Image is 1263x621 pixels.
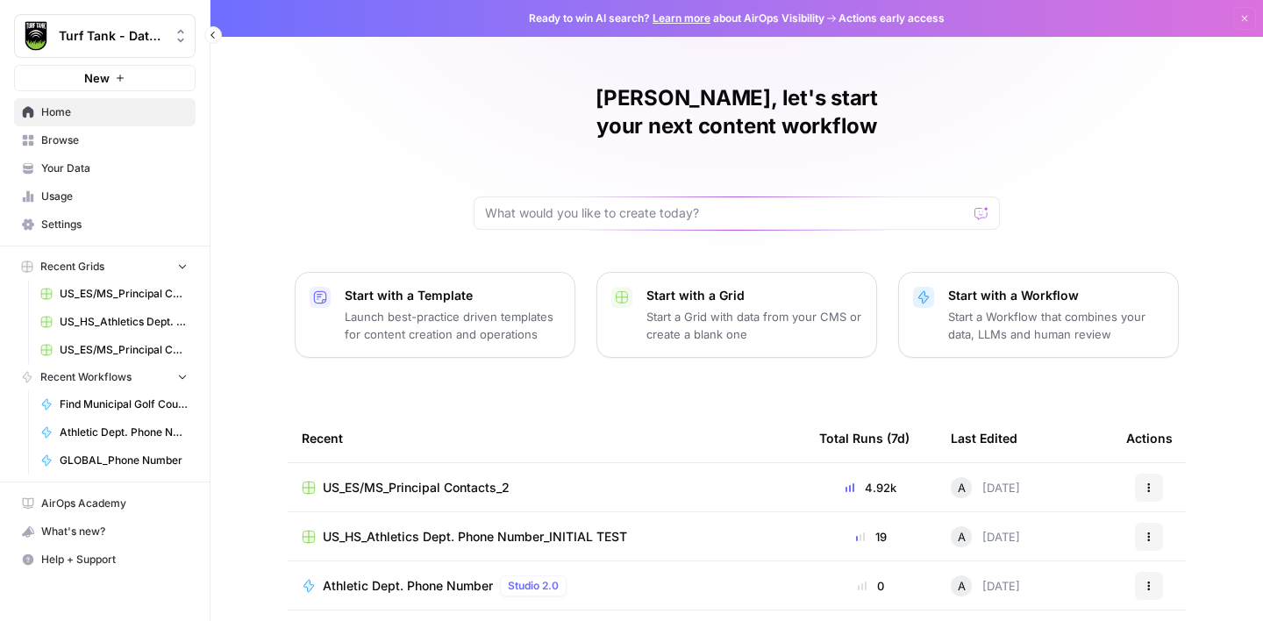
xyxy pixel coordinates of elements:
[508,578,559,594] span: Studio 2.0
[951,575,1020,596] div: [DATE]
[958,479,966,496] span: A
[40,369,132,385] span: Recent Workflows
[838,11,945,26] span: Actions early access
[60,396,188,412] span: Find Municipal Golf Courses
[41,132,188,148] span: Browse
[14,517,196,546] button: What's new?
[302,414,791,462] div: Recent
[14,546,196,574] button: Help + Support
[646,287,862,304] p: Start with a Grid
[1126,414,1173,462] div: Actions
[15,518,195,545] div: What's new?
[529,11,824,26] span: Ready to win AI search? about AirOps Visibility
[951,477,1020,498] div: [DATE]
[41,104,188,120] span: Home
[60,425,188,440] span: Athletic Dept. Phone Number
[819,528,923,546] div: 19
[958,577,966,595] span: A
[302,575,791,596] a: Athletic Dept. Phone NumberStudio 2.0
[14,211,196,239] a: Settings
[951,414,1017,462] div: Last Edited
[345,308,560,343] p: Launch best-practice driven templates for content creation and operations
[14,364,196,390] button: Recent Workflows
[20,20,52,52] img: Turf Tank - Data Team Logo
[14,98,196,126] a: Home
[41,161,188,176] span: Your Data
[40,259,104,275] span: Recent Grids
[41,552,188,567] span: Help + Support
[32,336,196,364] a: US_ES/MS_Principal Contacts_2
[948,308,1164,343] p: Start a Workflow that combines your data, LLMs and human review
[84,69,110,87] span: New
[60,314,188,330] span: US_HS_Athletics Dept. Phone Number_INITIAL TEST
[474,84,1000,140] h1: [PERSON_NAME], let's start your next content workflow
[41,496,188,511] span: AirOps Academy
[14,154,196,182] a: Your Data
[60,453,188,468] span: GLOBAL_Phone Number
[819,577,923,595] div: 0
[295,272,575,358] button: Start with a TemplateLaunch best-practice driven templates for content creation and operations
[14,14,196,58] button: Workspace: Turf Tank - Data Team
[14,182,196,211] a: Usage
[60,342,188,358] span: US_ES/MS_Principal Contacts_2
[898,272,1179,358] button: Start with a WorkflowStart a Workflow that combines your data, LLMs and human review
[14,489,196,517] a: AirOps Academy
[32,446,196,475] a: GLOBAL_Phone Number
[958,528,966,546] span: A
[323,479,510,496] span: US_ES/MS_Principal Contacts_2
[951,526,1020,547] div: [DATE]
[646,308,862,343] p: Start a Grid with data from your CMS or create a blank one
[41,189,188,204] span: Usage
[302,479,791,496] a: US_ES/MS_Principal Contacts_2
[948,287,1164,304] p: Start with a Workflow
[596,272,877,358] button: Start with a GridStart a Grid with data from your CMS or create a blank one
[302,528,791,546] a: US_HS_Athletics Dept. Phone Number_INITIAL TEST
[32,390,196,418] a: Find Municipal Golf Courses
[59,27,165,45] span: Turf Tank - Data Team
[14,65,196,91] button: New
[323,528,627,546] span: US_HS_Athletics Dept. Phone Number_INITIAL TEST
[819,479,923,496] div: 4.92k
[32,280,196,308] a: US_ES/MS_Principal Contacts_1
[14,253,196,280] button: Recent Grids
[41,217,188,232] span: Settings
[14,126,196,154] a: Browse
[819,414,910,462] div: Total Runs (7d)
[323,577,493,595] span: Athletic Dept. Phone Number
[485,204,967,222] input: What would you like to create today?
[653,11,710,25] a: Learn more
[32,308,196,336] a: US_HS_Athletics Dept. Phone Number_INITIAL TEST
[60,286,188,302] span: US_ES/MS_Principal Contacts_1
[345,287,560,304] p: Start with a Template
[32,418,196,446] a: Athletic Dept. Phone Number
